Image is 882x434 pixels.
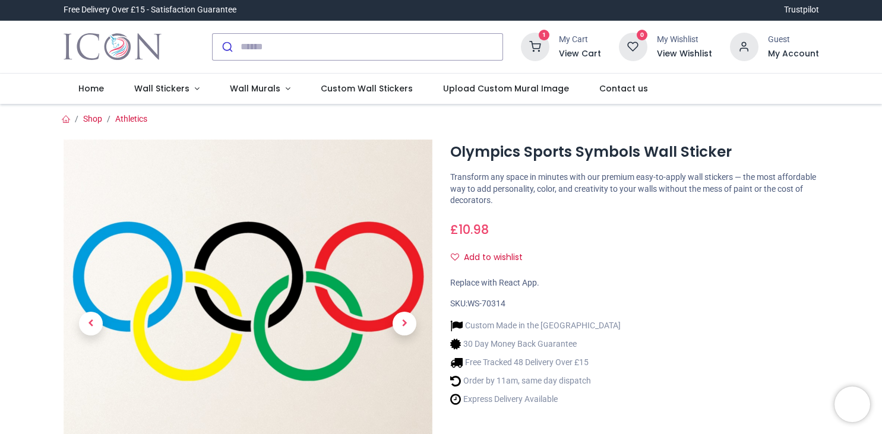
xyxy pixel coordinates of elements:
sup: 0 [637,30,648,41]
a: View Cart [559,48,601,60]
span: Previous [79,312,103,335]
a: Wall Murals [214,74,305,104]
a: Logo of Icon Wall Stickers [64,30,162,64]
a: Trustpilot [784,4,819,16]
img: Icon Wall Stickers [64,30,162,64]
h1: Olympics Sports Symbols Wall Sticker [450,142,819,162]
span: Contact us [599,83,648,94]
div: Guest [768,34,819,46]
span: Upload Custom Mural Image [443,83,569,94]
a: Shop [83,114,102,123]
a: View Wishlist [657,48,712,60]
a: 0 [619,41,647,50]
span: Next [393,312,416,335]
li: Express Delivery Available [450,393,621,406]
div: My Cart [559,34,601,46]
i: Add to wishlist [451,253,459,261]
li: Custom Made in the [GEOGRAPHIC_DATA] [450,319,621,332]
sup: 1 [539,30,550,41]
span: Wall Murals [230,83,280,94]
a: My Account [768,48,819,60]
a: 1 [521,41,549,50]
span: 10.98 [459,221,489,238]
span: WS-70314 [467,299,505,308]
li: Order by 11am, same day dispatch [450,375,621,387]
iframe: Brevo live chat [834,387,870,422]
li: Free Tracked 48 Delivery Over £15 [450,356,621,369]
span: Wall Stickers [134,83,189,94]
div: Replace with React App. [450,277,819,289]
span: Custom Wall Stickers [321,83,413,94]
a: Athletics [115,114,147,123]
a: Wall Stickers [119,74,215,104]
button: Add to wishlistAdd to wishlist [450,248,533,268]
p: Transform any space in minutes with our premium easy-to-apply wall stickers — the most affordable... [450,172,819,207]
button: Submit [213,34,241,60]
div: SKU: [450,298,819,310]
span: Home [78,83,104,94]
li: 30 Day Money Back Guarantee [450,338,621,350]
div: My Wishlist [657,34,712,46]
div: Free Delivery Over £15 - Satisfaction Guarantee [64,4,236,16]
span: £ [450,221,489,238]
